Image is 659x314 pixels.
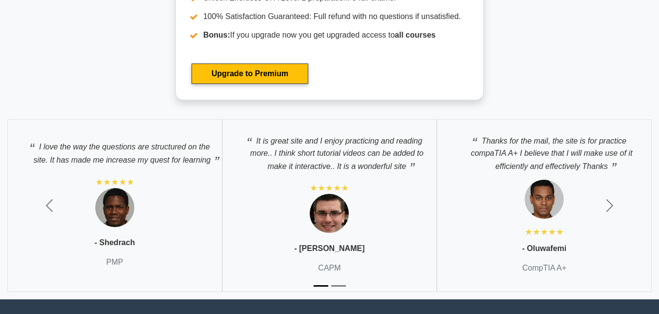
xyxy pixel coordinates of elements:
[522,262,566,274] p: CompTIA A+
[310,182,349,194] div: ★★★★★
[447,129,641,173] p: Thanks for the mail, the site is for practice compaTIA A+ I believe that I will make use of it ef...
[191,63,308,84] a: Upgrade to Premium
[106,256,123,268] p: PMP
[525,180,564,219] img: Testimonial 1
[18,135,212,166] p: I love the way the questions are structured on the site. It has made me increase my quest for lea...
[94,237,135,249] p: - Shedrach
[522,243,567,254] p: - Oluwafemi
[331,280,346,292] button: Slide 2
[314,280,328,292] button: Slide 1
[233,129,427,173] p: It is great site and I enjoy practicing and reading more.. I think short tutorial videos can be a...
[318,262,340,274] p: CAPM
[294,243,364,254] p: - [PERSON_NAME]
[525,226,564,238] div: ★★★★★
[95,176,134,188] div: ★★★★★
[310,194,349,233] img: Testimonial 1
[95,188,134,227] img: Testimonial 1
